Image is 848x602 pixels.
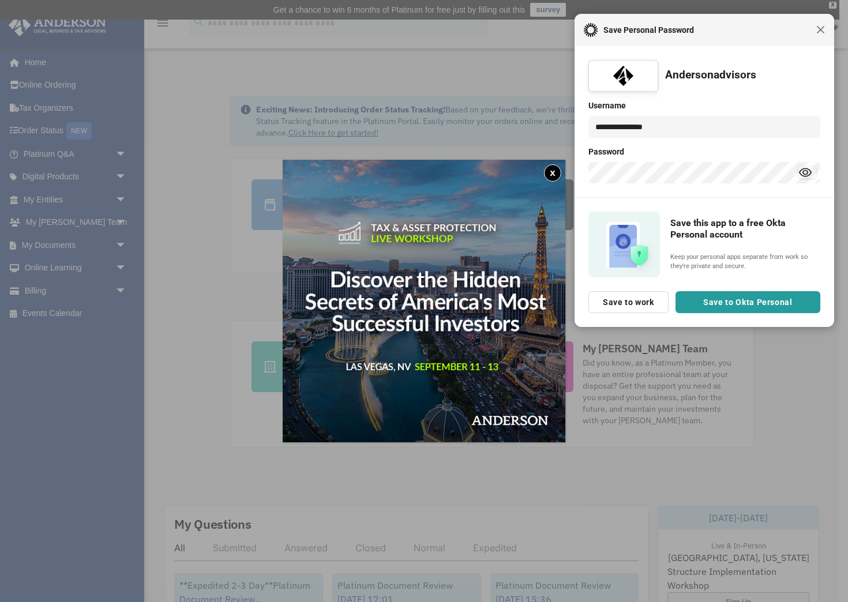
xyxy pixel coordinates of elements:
[665,68,756,82] div: Andersonadvisors
[676,291,820,313] button: Save to Okta Personal
[544,164,561,182] button: Close
[613,66,633,86] img: upP5QAAAAZJREFUAwAWhmVz9y67ewAAAABJRU5ErkJggg==
[588,145,820,159] h6: Password
[670,253,817,272] span: Keep your personal apps separate from work so they're private and secure.
[598,23,816,37] span: Save Personal Password
[588,291,669,313] button: Save to work
[816,25,825,34] span: Close
[670,217,817,241] h5: Save this app to a free Okta Personal account
[588,99,820,112] h6: Username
